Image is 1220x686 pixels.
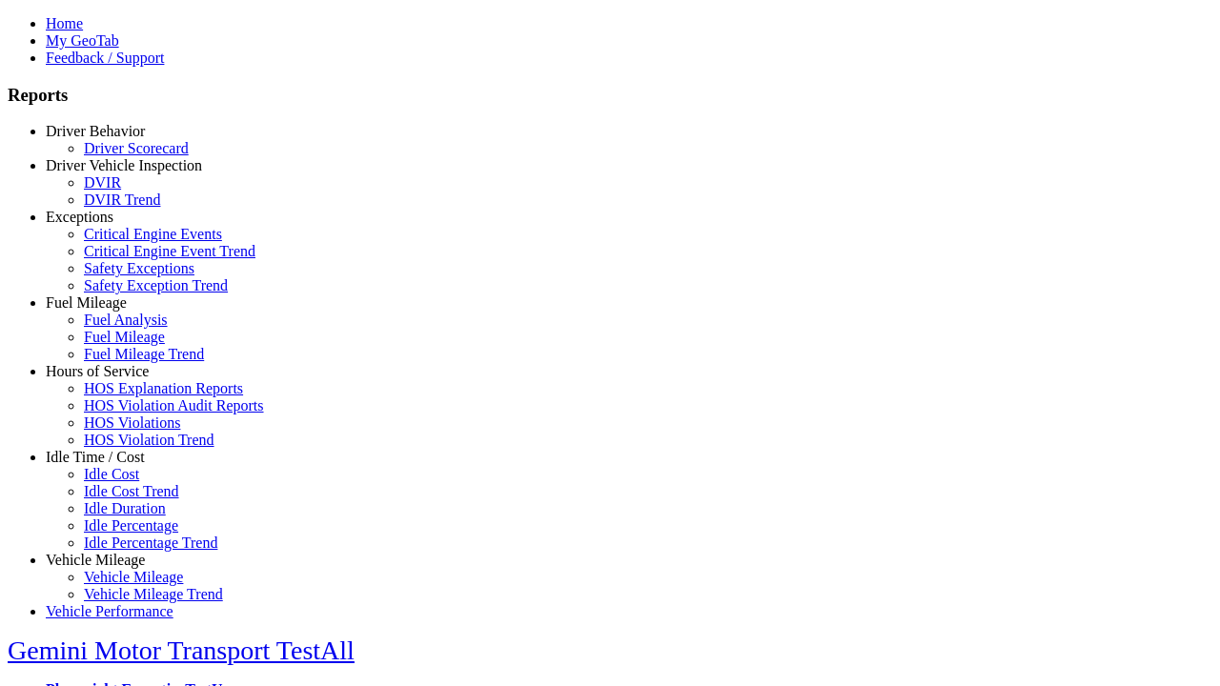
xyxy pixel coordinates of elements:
[46,15,83,31] a: Home
[84,432,214,448] a: HOS Violation Trend
[46,32,119,49] a: My GeoTab
[84,586,223,602] a: Vehicle Mileage Trend
[84,483,179,499] a: Idle Cost Trend
[8,636,355,665] a: Gemini Motor Transport TestAll
[46,552,145,568] a: Vehicle Mileage
[84,243,255,259] a: Critical Engine Event Trend
[84,466,139,482] a: Idle Cost
[46,294,127,311] a: Fuel Mileage
[46,363,149,379] a: Hours of Service
[8,85,1212,106] h3: Reports
[84,569,183,585] a: Vehicle Mileage
[46,50,164,66] a: Feedback / Support
[84,140,189,156] a: Driver Scorecard
[84,500,166,516] a: Idle Duration
[84,397,264,414] a: HOS Violation Audit Reports
[84,517,178,534] a: Idle Percentage
[84,277,228,293] a: Safety Exception Trend
[84,174,121,191] a: DVIR
[84,192,160,208] a: DVIR Trend
[84,260,194,276] a: Safety Exceptions
[46,603,173,619] a: Vehicle Performance
[84,346,204,362] a: Fuel Mileage Trend
[46,449,145,465] a: Idle Time / Cost
[84,414,180,431] a: HOS Violations
[46,157,202,173] a: Driver Vehicle Inspection
[84,380,243,396] a: HOS Explanation Reports
[46,123,145,139] a: Driver Behavior
[84,535,217,551] a: Idle Percentage Trend
[84,312,168,328] a: Fuel Analysis
[46,209,113,225] a: Exceptions
[84,226,222,242] a: Critical Engine Events
[84,329,165,345] a: Fuel Mileage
